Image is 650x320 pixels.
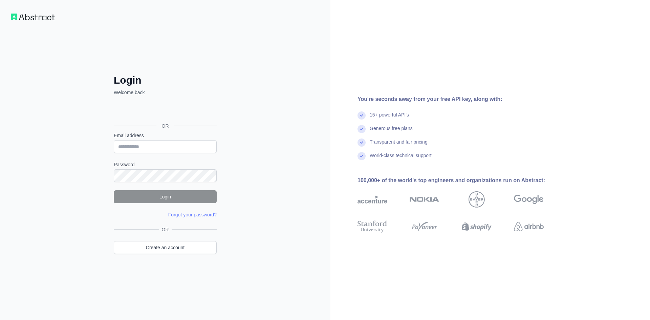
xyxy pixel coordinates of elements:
[114,190,217,203] button: Login
[370,138,428,152] div: Transparent and fair pricing
[370,125,413,138] div: Generous free plans
[168,212,217,217] a: Forgot your password?
[114,89,217,96] p: Welcome back
[410,219,439,234] img: payoneer
[357,138,366,147] img: check mark
[357,219,387,234] img: stanford university
[114,241,217,254] a: Create an account
[469,191,485,208] img: bayer
[410,191,439,208] img: nokia
[514,219,544,234] img: airbnb
[357,125,366,133] img: check mark
[114,132,217,139] label: Email address
[357,95,565,103] div: You're seconds away from your free API key, along with:
[357,152,366,160] img: check mark
[159,226,172,233] span: OR
[114,74,217,86] h2: Login
[462,219,492,234] img: shopify
[357,176,565,185] div: 100,000+ of the world's top engineers and organizations run on Abstract:
[514,191,544,208] img: google
[357,191,387,208] img: accenture
[370,152,432,166] div: World-class technical support
[156,123,174,129] span: OR
[11,14,55,20] img: Workflow
[110,103,219,118] iframe: Sign in with Google Button
[370,111,409,125] div: 15+ powerful API's
[114,161,217,168] label: Password
[357,111,366,120] img: check mark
